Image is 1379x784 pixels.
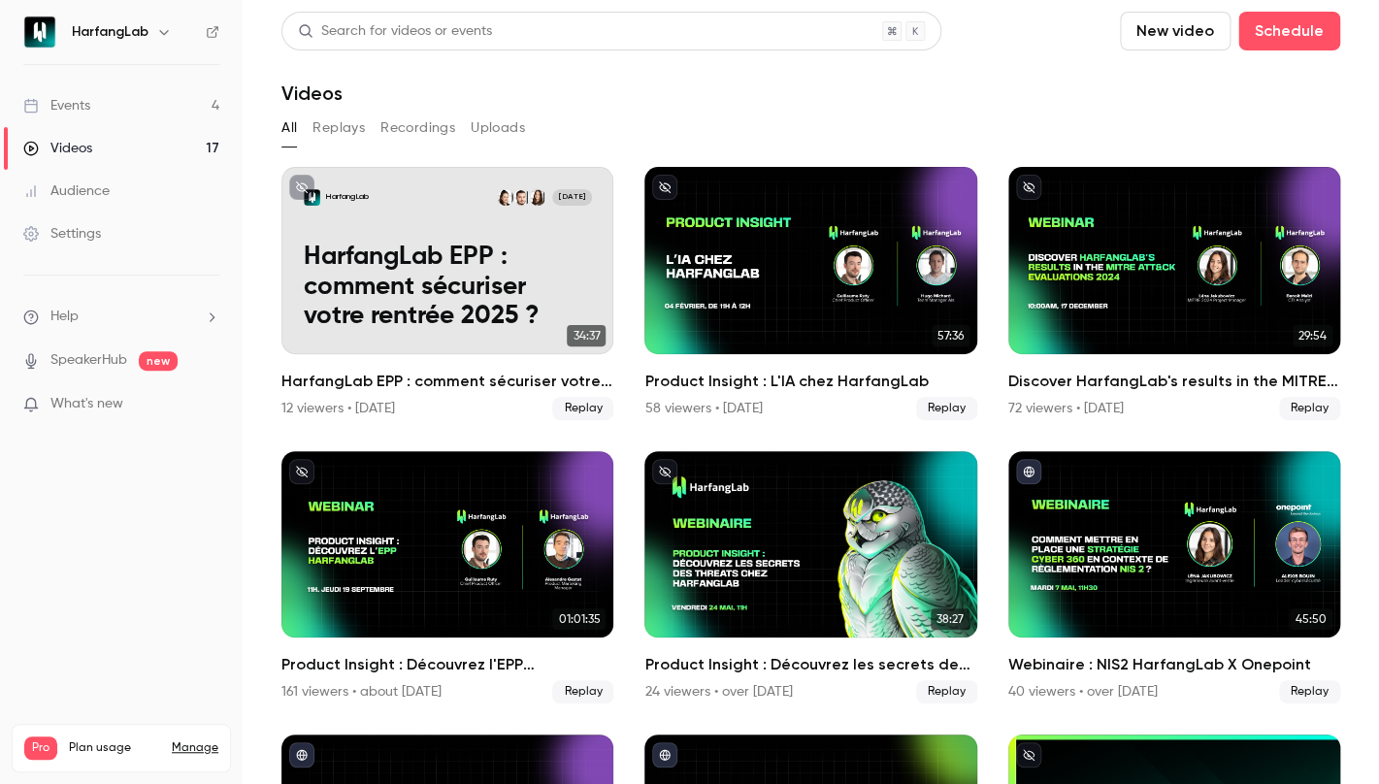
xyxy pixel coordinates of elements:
button: published [652,742,677,768]
button: published [289,742,314,768]
li: Webinaire : NIS2 HarfangLab X Onepoint [1008,451,1340,704]
h2: Product Insight : L'IA chez HarfangLab [644,370,976,393]
h6: HarfangLab [72,22,148,42]
button: New video [1120,12,1231,50]
span: What's new [50,394,123,414]
span: 45:50 [1290,608,1332,630]
button: unpublished [652,175,677,200]
div: 24 viewers • over [DATE] [644,682,792,702]
li: Product Insight : Découvrez les secrets des Threats chez HarfangLab [644,451,976,704]
iframe: Noticeable Trigger [196,396,219,413]
div: Audience [23,181,110,201]
div: Search for videos or events [298,21,492,42]
h2: Product Insight : Découvrez l'EPP d'HarfangLab [281,653,613,676]
span: 38:27 [931,608,969,630]
div: Settings [23,224,101,244]
span: 01:01:35 [552,608,606,630]
a: 29:54Discover HarfangLab's results in the MITRE ATT&CK Evaluations 202472 viewers • [DATE]Replay [1008,167,1340,420]
li: HarfangLab EPP : comment sécuriser votre rentrée 2025 ? [281,167,613,420]
span: Replay [916,397,977,420]
button: unpublished [652,459,677,484]
div: 58 viewers • [DATE] [644,399,762,418]
span: [DATE] [552,189,592,206]
span: 34:37 [567,325,606,346]
button: published [1016,459,1041,484]
p: HarfangLab EPP : comment sécuriser votre rentrée 2025 ? [304,243,592,332]
div: 161 viewers • about [DATE] [281,682,442,702]
section: Videos [281,12,1340,772]
span: Pro [24,736,57,760]
a: 38:27Product Insight : Découvrez les secrets des Threats chez HarfangLab24 viewers • over [DATE]R... [644,451,976,704]
h2: Product Insight : Découvrez les secrets des Threats chez HarfangLab [644,653,976,676]
div: 72 viewers • [DATE] [1008,399,1124,418]
button: Replays [312,113,365,144]
span: Replay [1279,680,1340,703]
p: HarfangLab [325,191,369,203]
span: new [139,351,178,371]
img: HarfangLab [24,16,55,48]
button: Schedule [1238,12,1340,50]
a: 01:01:35Product Insight : Découvrez l'EPP d'HarfangLab161 viewers • about [DATE]Replay [281,451,613,704]
span: 57:36 [932,325,969,346]
img: Bastien Prodhomme [513,189,530,206]
li: Discover HarfangLab's results in the MITRE ATT&CK Evaluations 2024 [1008,167,1340,420]
button: Recordings [380,113,455,144]
span: Help [50,307,79,327]
li: help-dropdown-opener [23,307,219,327]
h2: Webinaire : NIS2 HarfangLab X Onepoint [1008,653,1340,676]
span: Replay [1279,397,1340,420]
span: Plan usage [69,740,160,756]
button: unpublished [1016,175,1041,200]
div: 12 viewers • [DATE] [281,399,395,418]
button: unpublished [289,459,314,484]
a: 57:36Product Insight : L'IA chez HarfangLab58 viewers • [DATE]Replay [644,167,976,420]
a: 45:50Webinaire : NIS2 HarfangLab X Onepoint40 viewers • over [DATE]Replay [1008,451,1340,704]
li: Product Insight : L'IA chez HarfangLab [644,167,976,420]
span: Replay [552,680,613,703]
span: Replay [552,397,613,420]
div: Events [23,96,90,115]
a: Manage [172,740,218,756]
div: 40 viewers • over [DATE] [1008,682,1158,702]
span: 29:54 [1293,325,1332,346]
h2: HarfangLab EPP : comment sécuriser votre rentrée 2025 ? [281,370,613,393]
a: SpeakerHub [50,350,127,371]
button: All [281,113,297,144]
div: Videos [23,139,92,158]
a: HarfangLab EPP : comment sécuriser votre rentrée 2025 ?HarfangLabLéna JakubowiczBastien Prodhomme... [281,167,613,420]
h1: Videos [281,82,343,105]
img: Clothilde Fourdain [498,189,514,206]
li: Product Insight : Découvrez l'EPP d'HarfangLab [281,451,613,704]
img: Léna Jakubowicz [530,189,546,206]
button: unpublished [1016,742,1041,768]
span: Replay [916,680,977,703]
h2: Discover HarfangLab's results in the MITRE ATT&CK Evaluations 2024 [1008,370,1340,393]
button: Uploads [471,113,525,144]
button: unpublished [289,175,314,200]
